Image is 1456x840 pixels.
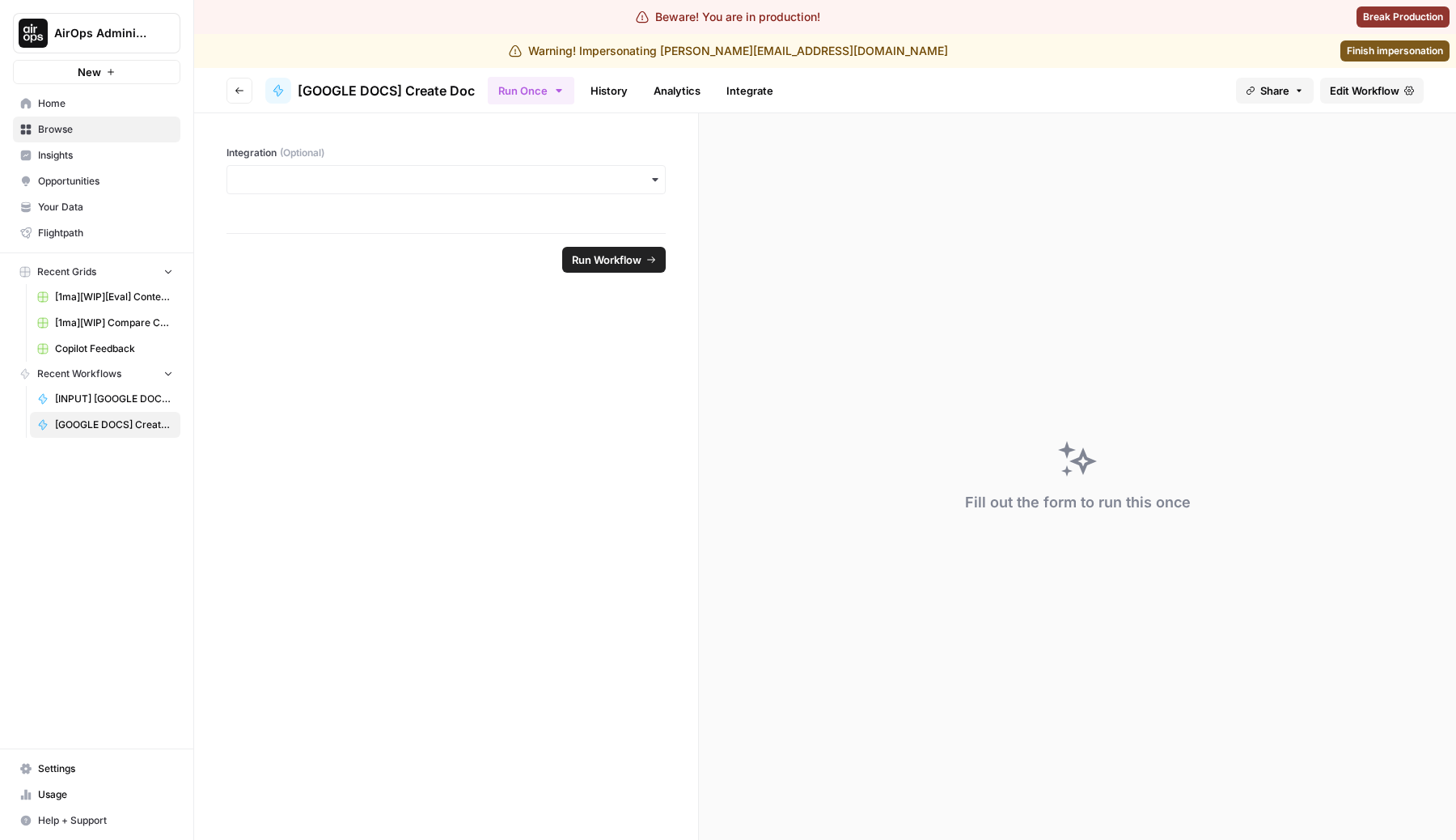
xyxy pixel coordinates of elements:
a: Insights [13,142,180,168]
img: AirOps Administrative Logo [19,19,48,48]
span: Settings [38,762,173,776]
a: Settings [13,756,180,782]
span: Run Workflow [572,252,641,268]
span: Insights [38,148,173,163]
div: Beware! You are in production! [636,9,820,25]
span: Break Production [1363,10,1443,24]
button: Recent Grids [13,260,180,284]
div: Warning! Impersonating [PERSON_NAME][EMAIL_ADDRESS][DOMAIN_NAME] [509,43,948,59]
span: [INPUT] [GOOGLE DOCS] Create Doc [55,392,173,406]
a: [1ma][WIP][Eval] Content Compare Grid [30,284,180,310]
span: [GOOGLE DOCS] Create Doc [298,81,475,100]
span: Your Data [38,200,173,214]
button: Run Workflow [562,247,666,273]
button: Help + Support [13,808,180,834]
a: Usage [13,782,180,808]
a: [GOOGLE DOCS] Create Doc [30,412,180,438]
button: Share [1236,78,1314,104]
button: Recent Workflows [13,362,180,386]
span: Opportunities [38,174,173,189]
span: Usage [38,787,173,802]
button: New [13,60,180,84]
a: Edit Workflow [1320,78,1424,104]
a: Browse [13,117,180,142]
span: Share [1260,83,1289,99]
span: [1ma][WIP] Compare Convert Content Format [55,316,173,330]
button: Workspace: AirOps Administrative [13,13,180,53]
span: Recent Workflows [37,367,121,381]
a: [GOOGLE DOCS] Create Doc [265,78,475,104]
a: Copilot Feedback [30,336,180,362]
button: Run Once [488,77,574,104]
span: New [78,64,101,80]
div: Fill out the form to run this once [965,491,1191,514]
span: (Optional) [280,146,324,160]
label: Integration [226,146,666,160]
span: Home [38,96,173,111]
span: Recent Grids [37,265,96,279]
a: [INPUT] [GOOGLE DOCS] Create Doc [30,386,180,412]
span: Copilot Feedback [55,342,173,356]
button: Break Production [1357,6,1450,28]
a: History [581,78,637,104]
a: [1ma][WIP] Compare Convert Content Format [30,310,180,336]
a: Your Data [13,194,180,220]
span: [GOOGLE DOCS] Create Doc [55,418,173,432]
span: Edit Workflow [1330,83,1399,99]
a: Integrate [717,78,783,104]
span: Help + Support [38,813,173,828]
a: Flightpath [13,220,180,246]
a: Opportunities [13,168,180,194]
span: AirOps Administrative [54,25,152,41]
a: Analytics [644,78,710,104]
span: [1ma][WIP][Eval] Content Compare Grid [55,290,173,304]
span: Flightpath [38,226,173,240]
a: Finish impersonation [1340,40,1450,62]
a: Home [13,91,180,117]
span: Finish impersonation [1347,44,1443,58]
span: Browse [38,122,173,137]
